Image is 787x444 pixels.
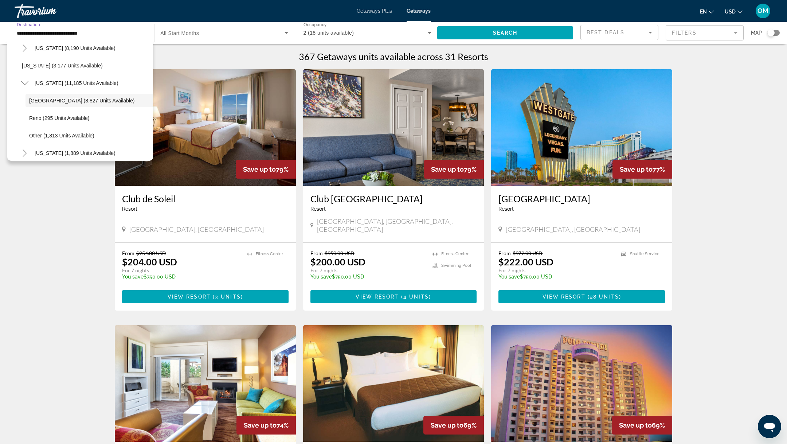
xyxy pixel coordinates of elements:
span: From [310,250,323,256]
span: Other (1,813 units available) [29,133,94,139]
span: [GEOGRAPHIC_DATA], [GEOGRAPHIC_DATA] [129,225,264,233]
span: Resort [122,206,137,212]
span: All Start Months [160,30,199,36]
span: Save up to [620,165,653,173]
span: Reno (295 units available) [29,115,90,121]
span: Swimming Pool [441,263,471,268]
span: Save up to [244,421,277,429]
span: [GEOGRAPHIC_DATA], [GEOGRAPHIC_DATA], [GEOGRAPHIC_DATA] [317,217,477,233]
img: ii_wve1.jpg [491,69,672,186]
span: Fitness Center [441,252,469,256]
span: ( ) [211,294,243,300]
button: [US_STATE] (8,190 units available) [31,42,153,55]
p: $750.00 USD [310,274,426,280]
span: Map [751,28,762,38]
span: You save [122,274,144,280]
div: 69% [612,416,672,435]
button: [GEOGRAPHIC_DATA] (8,827 units available) [26,94,153,107]
a: Getaways Plus [357,8,392,14]
span: $950.00 USD [325,250,355,256]
img: 6052I01X.jpg [303,69,484,186]
p: $222.00 USD [498,256,553,267]
a: Club de Soleil [122,193,289,204]
a: View Resort(4 units) [310,290,477,303]
span: [US_STATE] (11,185 units available) [35,80,118,86]
p: $200.00 USD [310,256,365,267]
span: [GEOGRAPHIC_DATA] (8,827 units available) [29,98,134,104]
span: [GEOGRAPHIC_DATA], [GEOGRAPHIC_DATA] [506,225,640,233]
a: Club [GEOGRAPHIC_DATA] [310,193,477,204]
button: Toggle Missouri (8,190 units available) [18,42,31,55]
span: Save up to [619,421,652,429]
button: Toggle New Hampshire (1,889 units available) [18,147,31,160]
button: Filter [666,25,744,41]
span: ( ) [586,294,621,300]
span: From [498,250,511,256]
img: 7604I01X.jpg [115,325,296,442]
button: User Menu [753,3,772,19]
span: ( ) [399,294,431,300]
button: View Resort(28 units) [498,290,665,303]
button: Change language [700,6,714,17]
div: 74% [236,416,296,435]
span: Save up to [431,421,463,429]
span: Save up to [431,165,464,173]
span: View Resort [356,294,399,300]
span: View Resort [168,294,211,300]
p: $750.00 USD [498,274,614,280]
span: 28 units [590,294,619,300]
span: 4 units [403,294,429,300]
div: 69% [423,416,484,435]
span: Fitness Center [256,252,283,256]
span: Destination [17,22,40,27]
button: Reno (295 units available) [26,112,153,125]
mat-select: Sort by [587,28,652,37]
h1: 367 Getaways units available across 31 Resorts [299,51,488,62]
a: Travorium [15,1,87,20]
div: 77% [612,160,672,179]
p: For 7 nights [498,267,614,274]
span: $954.00 USD [136,250,166,256]
span: $972.00 USD [513,250,543,256]
button: Search [437,26,573,39]
p: $750.00 USD [122,274,240,280]
span: 3 units [215,294,241,300]
span: You save [310,274,332,280]
a: [GEOGRAPHIC_DATA] [498,193,665,204]
button: Toggle Nevada (11,185 units available) [18,77,31,90]
span: Resort [498,206,514,212]
span: Shuttle Service [630,252,659,256]
span: Save up to [243,165,276,173]
p: For 7 nights [122,267,240,274]
div: 79% [424,160,484,179]
p: $204.00 USD [122,256,177,267]
span: [US_STATE] (8,190 units available) [35,45,115,51]
img: ii_cll2.jpg [115,69,296,186]
button: [US_STATE] (3,177 units available) [18,59,153,72]
span: Occupancy [304,23,326,27]
span: Best Deals [587,30,624,35]
iframe: Кнопка запуска окна обмена сообщениями [758,415,781,438]
span: Resort [310,206,326,212]
button: Change currency [725,6,743,17]
img: ii_vpt1.jpg [491,325,672,442]
button: [US_STATE] (11,185 units available) [31,77,153,90]
span: OM [757,7,768,15]
span: [US_STATE] (3,177 units available) [22,63,103,69]
span: USD [725,9,736,15]
a: Getaways [407,8,431,14]
p: For 7 nights [310,267,426,274]
span: View Resort [543,294,586,300]
button: [US_STATE] (1,889 units available) [31,147,153,160]
span: Search [493,30,518,36]
button: Other (1,813 units available) [26,129,153,142]
span: en [700,9,707,15]
span: From [122,250,134,256]
span: 2 (18 units available) [304,30,354,36]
